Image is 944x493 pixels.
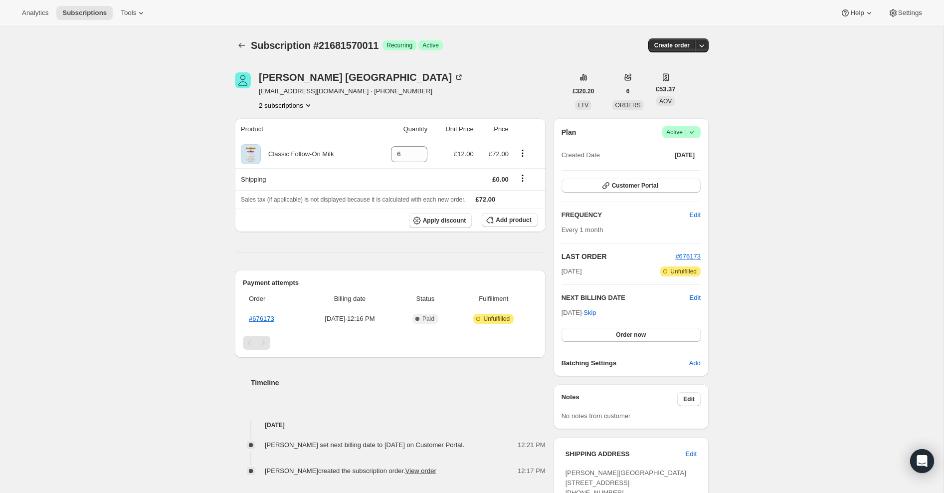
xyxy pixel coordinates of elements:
[409,213,472,228] button: Apply discount
[235,118,373,140] th: Product
[562,210,690,220] h2: FREQUENCY
[518,440,546,450] span: 12:21 PM
[562,358,689,368] h6: Batching Settings
[456,294,532,304] span: Fulfillment
[669,148,701,162] button: [DATE]
[659,98,672,105] span: AOV
[483,315,510,323] span: Unfulfilled
[496,216,531,224] span: Add product
[686,449,697,459] span: Edit
[305,314,395,324] span: [DATE] · 12:16 PM
[562,392,678,406] h3: Notes
[477,118,512,140] th: Price
[243,288,302,310] th: Order
[482,213,537,227] button: Add product
[616,331,646,339] span: Order now
[373,118,430,140] th: Quantity
[675,252,701,260] a: #676173
[241,144,261,164] img: product img
[675,151,695,159] span: [DATE]
[675,251,701,261] button: #676173
[572,87,594,95] span: £320.20
[405,467,436,475] a: View order
[259,72,464,82] div: [PERSON_NAME] [GEOGRAPHIC_DATA]
[121,9,136,17] span: Tools
[615,102,640,109] span: ORDERS
[910,449,934,473] div: Open Intercom Messenger
[235,420,546,430] h4: [DATE]
[422,41,439,49] span: Active
[562,293,690,303] h2: NEXT BILLING DATE
[677,392,701,406] button: Edit
[850,9,864,17] span: Help
[689,358,701,368] span: Add
[685,128,687,136] span: |
[489,150,509,158] span: £72.00
[235,72,251,88] span: Candice Lugo
[235,38,249,52] button: Subscriptions
[562,226,603,234] span: Every 1 month
[648,38,696,52] button: Create order
[562,127,576,137] h2: Plan
[243,336,538,350] nav: Pagination
[265,467,436,475] span: [PERSON_NAME] created the subscription order.
[259,86,464,96] span: [EMAIL_ADDRESS][DOMAIN_NAME] · [PHONE_NUMBER]
[683,355,707,371] button: Add
[690,210,701,220] span: Edit
[430,118,477,140] th: Unit Price
[518,466,546,476] span: 12:17 PM
[562,412,631,420] span: No notes from customer
[476,196,496,203] span: £72.00
[683,395,695,403] span: Edit
[249,315,274,322] a: #676173
[562,309,596,316] span: [DATE] ·
[620,84,636,98] button: 6
[265,441,464,449] span: [PERSON_NAME] set next billing date to [DATE] on Customer Portal.
[515,148,531,159] button: Product actions
[259,100,313,110] button: Product actions
[454,150,474,158] span: £12.00
[422,315,434,323] span: Paid
[626,87,630,95] span: 6
[562,266,582,276] span: [DATE]
[566,449,686,459] h3: SHIPPING ADDRESS
[115,6,152,20] button: Tools
[562,328,701,342] button: Order now
[898,9,922,17] span: Settings
[882,6,928,20] button: Settings
[515,173,531,184] button: Shipping actions
[562,150,600,160] span: Created Date
[578,102,588,109] span: LTV
[656,84,676,94] span: £53.37
[401,294,450,304] span: Status
[251,40,378,51] span: Subscription #21681570011
[583,308,596,318] span: Skip
[654,41,690,49] span: Create order
[62,9,107,17] span: Subscriptions
[243,278,538,288] h2: Payment attempts
[612,182,658,190] span: Customer Portal
[492,176,509,183] span: £0.00
[235,168,373,190] th: Shipping
[16,6,54,20] button: Analytics
[241,196,466,203] span: Sales tax (if applicable) is not displayed because it is calculated with each new order.
[684,207,707,223] button: Edit
[423,217,466,225] span: Apply discount
[386,41,412,49] span: Recurring
[680,446,703,462] button: Edit
[670,267,697,275] span: Unfulfilled
[22,9,48,17] span: Analytics
[261,149,334,159] div: Classic Follow-On Milk
[305,294,395,304] span: Billing date
[566,84,600,98] button: £320.20
[690,293,701,303] button: Edit
[834,6,880,20] button: Help
[562,251,676,261] h2: LAST ORDER
[666,127,697,137] span: Active
[562,179,701,193] button: Customer Portal
[56,6,113,20] button: Subscriptions
[577,305,602,321] button: Skip
[251,378,546,388] h2: Timeline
